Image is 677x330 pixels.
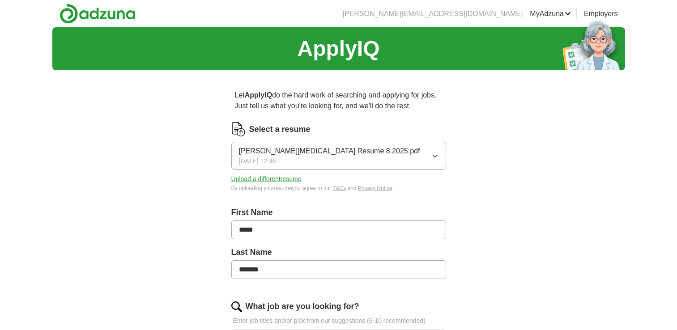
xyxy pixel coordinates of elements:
[231,316,446,326] p: Enter job titles and/or pick from our suggestions (6-10 recommended)
[231,142,446,170] button: [PERSON_NAME][MEDICAL_DATA] Resume 8.2025.pdf[DATE] 12:46
[332,185,346,191] a: T&Cs
[239,157,276,166] span: [DATE] 12:46
[231,174,302,184] button: Upload a differentresume
[231,122,246,136] img: CV Icon
[246,300,359,313] label: What job are you looking for?
[231,86,446,115] p: Let do the hard work of searching and applying for jobs. Just tell us what you're looking for, an...
[343,8,523,19] li: [PERSON_NAME][EMAIL_ADDRESS][DOMAIN_NAME]
[358,185,392,191] a: Privacy Notice
[530,8,571,19] a: MyAdzuna
[239,146,420,157] span: [PERSON_NAME][MEDICAL_DATA] Resume 8.2025.pdf
[297,33,379,65] h1: ApplyIQ
[231,207,446,219] label: First Name
[60,4,136,24] img: Adzuna logo
[231,184,446,192] div: By uploading your resume you agree to our and .
[584,8,618,19] a: Employers
[245,91,272,99] strong: ApplyIQ
[231,246,446,258] label: Last Name
[231,301,242,312] img: search.png
[249,123,311,135] label: Select a resume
